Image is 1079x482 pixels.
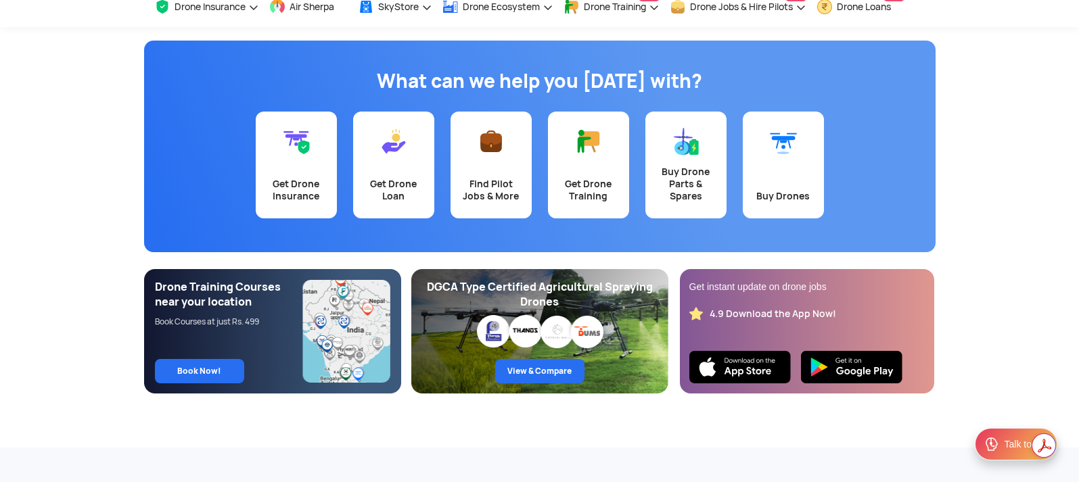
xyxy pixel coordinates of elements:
div: Get Drone Training [556,178,621,202]
span: Air Sherpa [290,1,334,12]
span: Drone Jobs & Hire Pilots [690,1,793,12]
div: Book Courses at just Rs. 499 [155,316,303,327]
img: Get Drone Loan [380,128,407,155]
div: Drone Training Courses near your location [155,280,303,310]
span: Drone Training [584,1,646,12]
img: Buy Drone Parts & Spares [672,128,699,155]
span: Drone Ecosystem [463,1,540,12]
div: DGCA Type Certified Agricultural Spraying Drones [422,280,658,310]
div: Get Drone Loan [361,178,426,202]
img: Playstore [801,351,902,383]
div: Get Drone Insurance [264,178,329,202]
img: Buy Drones [770,128,797,155]
div: Talk to Us [1005,437,1046,451]
span: SkyStore [378,1,419,12]
img: Get Drone Training [575,128,602,155]
span: Drone Insurance [175,1,246,12]
a: Get Drone Insurance [256,112,337,218]
img: Ios [689,351,791,383]
div: Get instant update on drone jobs [689,280,925,293]
a: View & Compare [495,359,584,383]
div: 4.9 Download the App Now! [710,308,836,320]
a: Buy Drone Parts & Spares [645,112,727,218]
img: Find Pilot Jobs & More [478,128,505,155]
span: Drone Loans [837,1,891,12]
a: Find Pilot Jobs & More [451,112,532,218]
a: Get Drone Loan [353,112,434,218]
img: star_rating [689,307,703,320]
a: Book Now! [155,359,244,383]
h1: What can we help you [DATE] with? [154,68,925,95]
a: Get Drone Training [548,112,629,218]
a: Buy Drones [743,112,824,218]
div: Find Pilot Jobs & More [459,178,524,202]
div: Buy Drones [751,190,816,202]
img: Get Drone Insurance [283,128,310,155]
img: ic_Support.svg [984,436,1000,452]
div: Buy Drone Parts & Spares [653,166,718,202]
